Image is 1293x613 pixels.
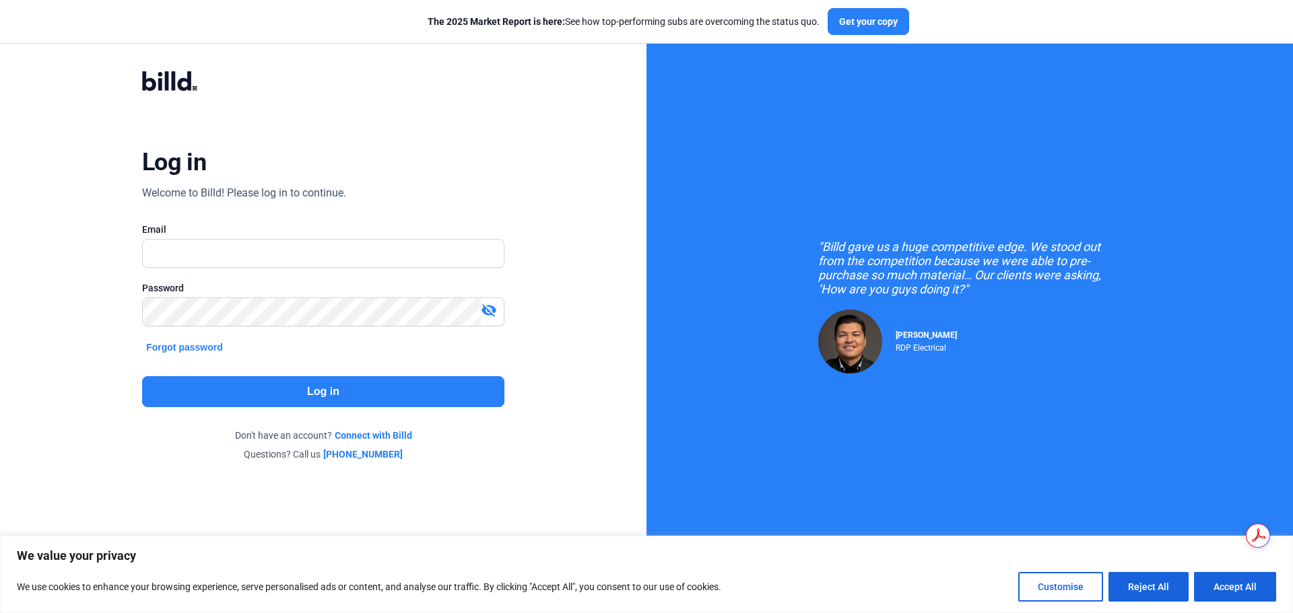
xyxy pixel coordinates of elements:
button: Reject All [1108,572,1189,602]
div: Questions? Call us [142,447,504,461]
button: Log in [142,376,504,407]
span: The 2025 Market Report is here: [428,16,565,27]
div: Welcome to Billd! Please log in to continue. [142,185,346,201]
div: RDP Electrical [896,340,957,353]
span: [PERSON_NAME] [896,330,957,340]
mat-icon: visibility_off [481,302,497,318]
div: Password [142,281,504,295]
button: Customise [1018,572,1103,602]
div: Email [142,223,504,236]
button: Forgot password [142,340,227,355]
button: Get your copy [828,8,909,35]
a: [PHONE_NUMBER] [323,447,403,461]
button: Accept All [1194,572,1276,602]
div: "Billd gave us a huge competitive edge. We stood out from the competition because we were able to... [818,240,1121,296]
div: Don't have an account? [142,429,504,442]
p: We value your privacy [17,548,1276,564]
a: Connect with Billd [335,429,412,442]
div: See how top-performing subs are overcoming the status quo. [428,15,820,28]
div: Log in [142,147,206,177]
img: Raul Pacheco [818,310,882,373]
p: We use cookies to enhance your browsing experience, serve personalised ads or content, and analys... [17,579,721,595]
